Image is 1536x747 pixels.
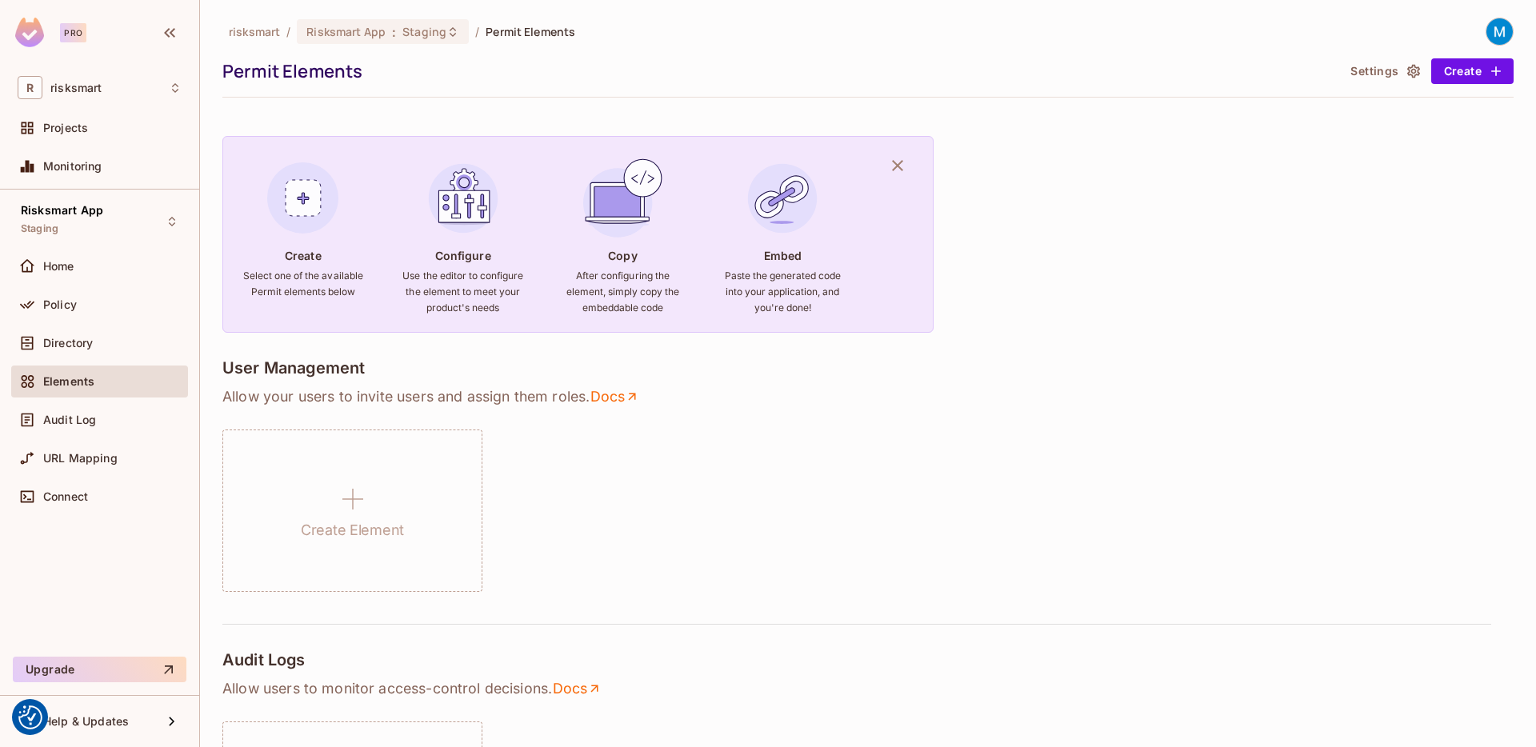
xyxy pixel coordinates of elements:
span: Connect [43,490,88,503]
p: Allow users to monitor access-control decisions . [222,679,1514,698]
span: Staging [402,24,446,39]
h4: User Management [222,358,365,377]
h1: Create Element [301,518,404,542]
img: SReyMgAAAABJRU5ErkJggg== [15,18,44,47]
span: Projects [43,122,88,134]
img: Matt Rudd [1486,18,1513,45]
h4: Copy [608,248,637,263]
div: Pro [60,23,86,42]
h4: Configure [435,248,491,263]
img: Configure Element [420,155,506,242]
span: Staging [21,222,58,235]
span: Monitoring [43,160,102,173]
span: Elements [43,375,94,388]
a: Docs [552,679,602,698]
span: Policy [43,298,77,311]
button: Create [1431,58,1514,84]
li: / [286,24,290,39]
div: Permit Elements [222,59,1336,83]
h4: Embed [764,248,802,263]
img: Embed Element [739,155,826,242]
button: Upgrade [13,657,186,682]
h4: Audit Logs [222,650,306,669]
img: Create Element [260,155,346,242]
span: Risksmart App [306,24,386,39]
span: : [391,26,397,38]
span: Help & Updates [43,715,129,728]
h6: Paste the generated code into your application, and you're done! [722,268,843,316]
span: Risksmart App [21,204,103,217]
span: Directory [43,337,93,350]
span: Permit Elements [486,24,575,39]
img: Revisit consent button [18,705,42,729]
span: Home [43,260,74,273]
button: Settings [1344,58,1424,84]
li: / [475,24,479,39]
h6: Use the editor to configure the element to meet your product's needs [402,268,524,316]
a: Docs [590,387,640,406]
h4: Create [285,248,322,263]
span: R [18,76,42,99]
h6: After configuring the element, simply copy the embeddable code [562,268,683,316]
p: Allow your users to invite users and assign them roles . [222,387,1514,406]
img: Copy Element [579,155,666,242]
span: the active workspace [229,24,280,39]
span: Workspace: risksmart [50,82,102,94]
span: URL Mapping [43,452,118,465]
span: Audit Log [43,413,96,426]
h6: Select one of the available Permit elements below [242,268,364,300]
button: Consent Preferences [18,705,42,729]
